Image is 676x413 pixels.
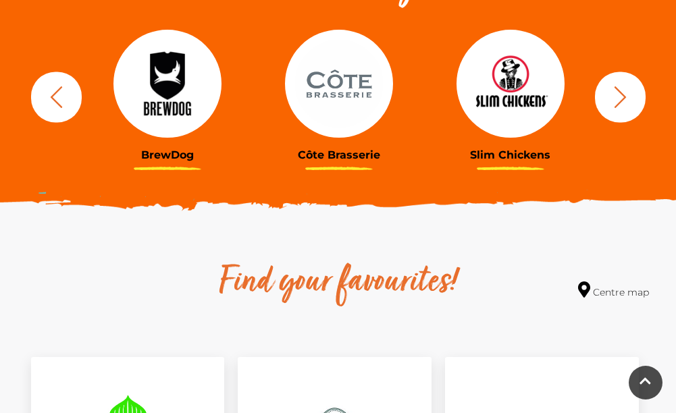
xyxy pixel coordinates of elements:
a: Centre map [578,281,649,300]
h3: Côte Brasserie [263,148,415,161]
h3: BrewDog [92,148,243,161]
h3: Slim Chickens [435,148,586,161]
a: BrewDog [92,30,243,161]
a: Slim Chickens [435,30,586,161]
h2: Find your favourites! [132,261,544,304]
a: Côte Brasserie [263,30,415,161]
